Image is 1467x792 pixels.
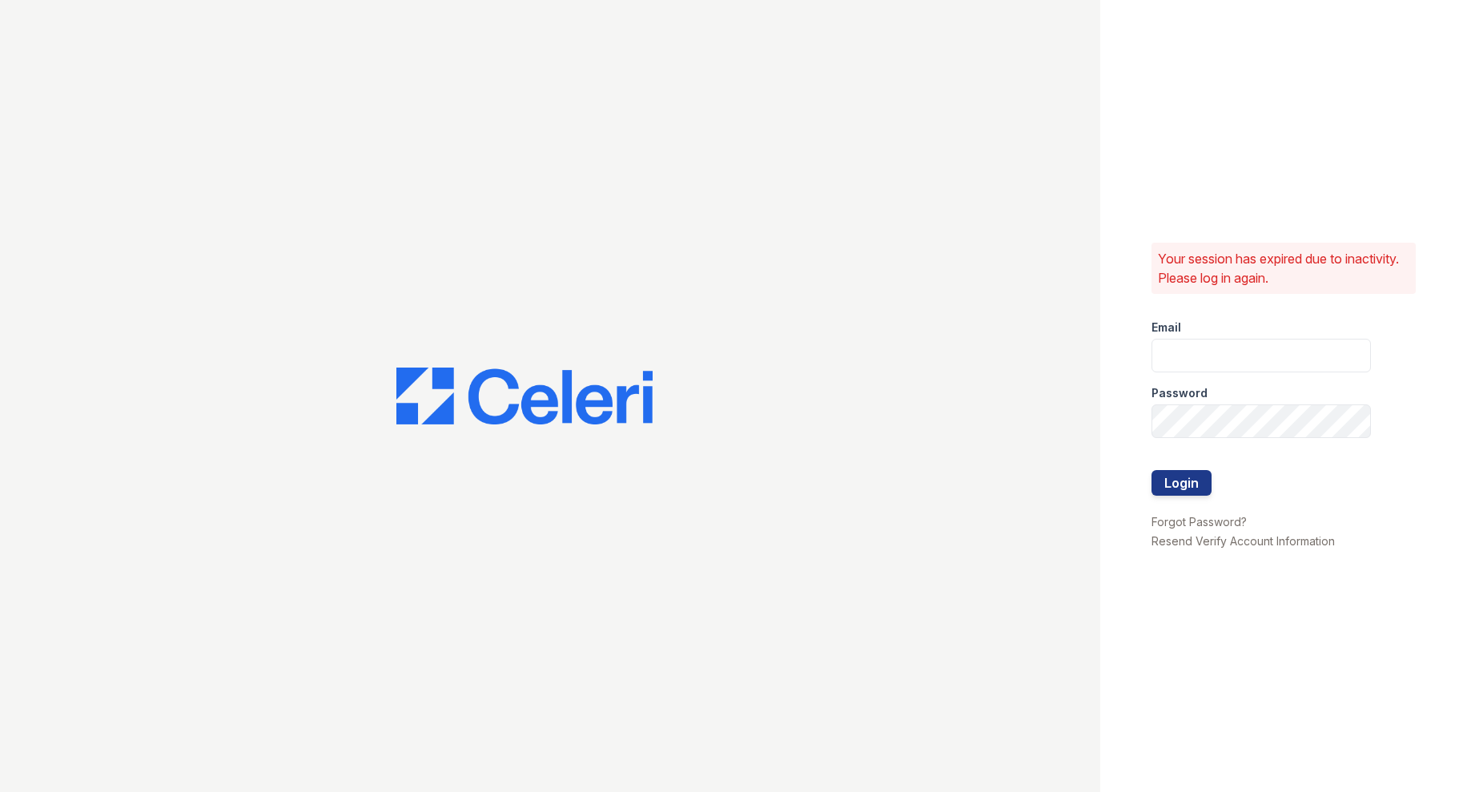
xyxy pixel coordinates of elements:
a: Resend Verify Account Information [1151,534,1335,548]
button: Login [1151,470,1212,496]
img: CE_Logo_Blue-a8612792a0a2168367f1c8372b55b34899dd931a85d93a1a3d3e32e68fde9ad4.png [396,368,653,425]
p: Your session has expired due to inactivity. Please log in again. [1158,249,1409,287]
label: Password [1151,385,1208,401]
label: Email [1151,320,1181,336]
a: Forgot Password? [1151,515,1247,529]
